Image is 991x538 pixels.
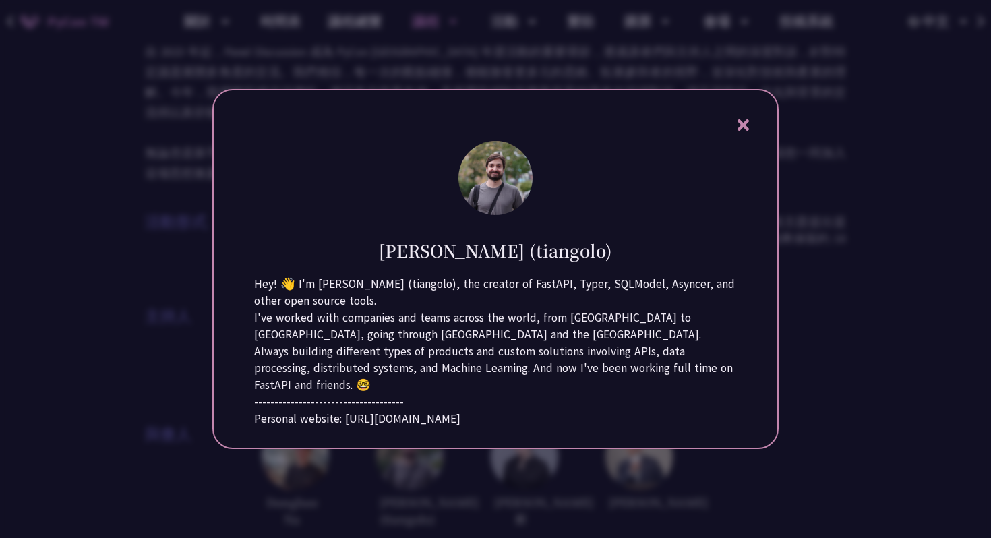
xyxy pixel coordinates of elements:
div: ------------------------------------- [254,394,737,411]
h1: [PERSON_NAME] (tiangolo) [379,239,612,262]
img: photo [458,141,533,215]
div: Hey! 👋 I'm [PERSON_NAME] (tiangolo), the creator of FastAPI, Typer, SQLModel, Asyncer, and other ... [254,276,737,309]
div: Personal website: [URL][DOMAIN_NAME] [254,411,737,427]
div: I've worked with companies and teams across the world, from [GEOGRAPHIC_DATA] to [GEOGRAPHIC_DATA... [254,309,737,394]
